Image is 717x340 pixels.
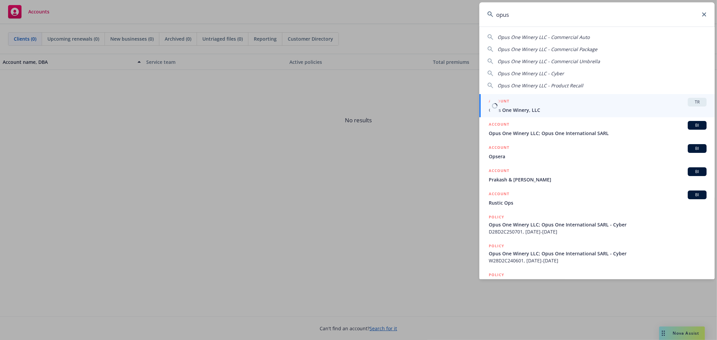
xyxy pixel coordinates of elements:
h5: ACCOUNT [489,121,509,129]
a: ACCOUNTBIOpus One Winery LLC; Opus One International SARL [479,117,715,140]
span: Opus One Winery, LLC [489,107,707,114]
span: License bond | TTB - Wine Bond [489,279,707,286]
a: POLICYOpus One Winery LLC; Opus One International SARL - CyberD28D2C250701, [DATE]-[DATE] [479,210,715,239]
span: BI [690,122,704,128]
h5: ACCOUNT [489,167,509,175]
span: BI [690,192,704,198]
span: Opus One Winery LLC; Opus One International SARL - Cyber [489,221,707,228]
h5: POLICY [489,214,504,220]
span: Opus One Winery LLC; Opus One International SARL [489,130,707,137]
span: Prakash & [PERSON_NAME] [489,176,707,183]
h5: ACCOUNT [489,98,509,106]
a: ACCOUNTBIPrakash & [PERSON_NAME] [479,164,715,187]
span: D28D2C250701, [DATE]-[DATE] [489,228,707,235]
span: W28D2C240601, [DATE]-[DATE] [489,257,707,264]
span: BI [690,145,704,152]
span: Opus One Winery LLC - Commercial Umbrella [497,58,600,65]
a: ACCOUNTBIRustic Ops [479,187,715,210]
a: ACCOUNTBIOpsera [479,140,715,164]
a: POLICYOpus One Winery LLC; Opus One International SARL - CyberW28D2C240601, [DATE]-[DATE] [479,239,715,268]
h5: POLICY [489,271,504,278]
span: Opus One Winery LLC; Opus One International SARL - Cyber [489,250,707,257]
span: Opus One Winery LLC - Commercial Auto [497,34,590,40]
a: ACCOUNTTROpus One Winery, LLC [479,94,715,117]
h5: ACCOUNT [489,190,509,199]
span: Rustic Ops [489,199,707,206]
h5: ACCOUNT [489,144,509,152]
span: Opus One Winery LLC - Product Recall [497,82,583,89]
span: Opsera [489,153,707,160]
span: Opus One Winery LLC - Cyber [497,70,564,77]
span: BI [690,169,704,175]
span: Opus One Winery LLC - Commercial Package [497,46,597,52]
span: TR [690,99,704,105]
input: Search... [479,2,715,27]
h5: POLICY [489,243,504,249]
a: POLICYLicense bond | TTB - Wine Bond [479,268,715,297]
